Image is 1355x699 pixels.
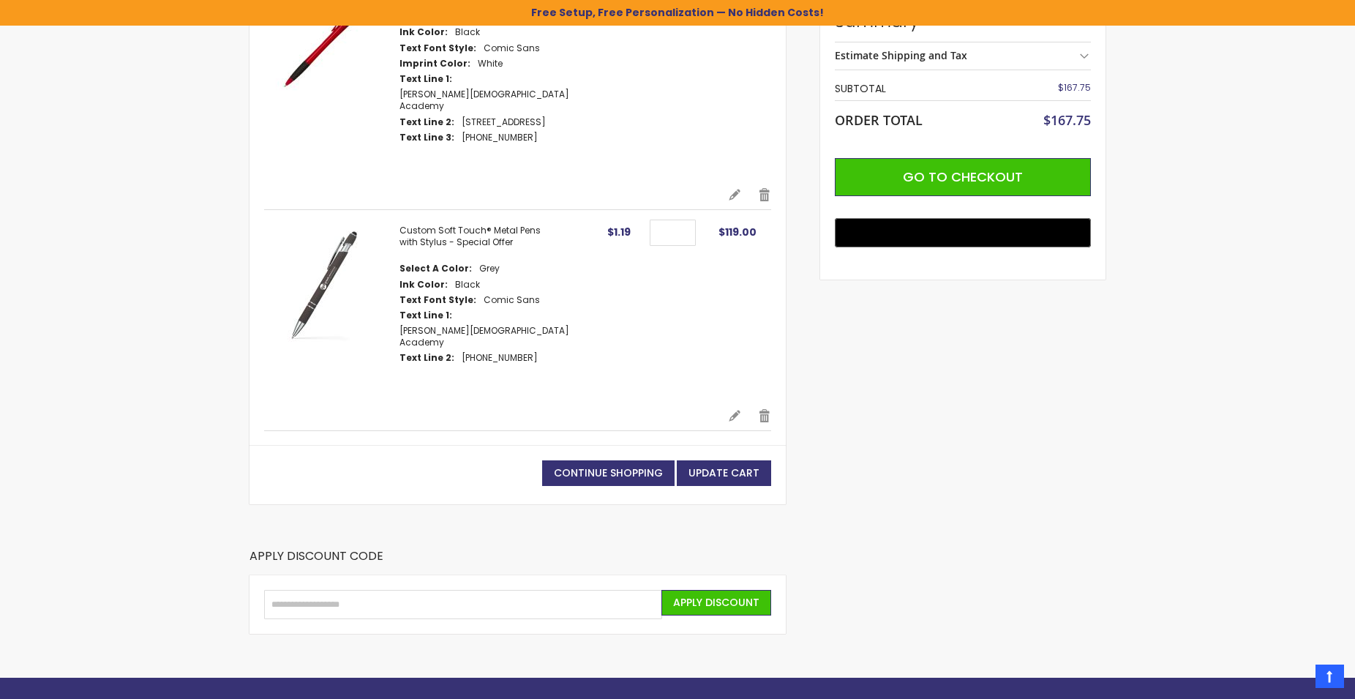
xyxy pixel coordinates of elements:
a: Continue Shopping [542,460,675,486]
dt: Text Font Style [399,42,476,54]
dd: [PHONE_NUMBER] [462,132,538,143]
strong: Apply Discount Code [249,548,383,575]
a: Custom Soft Touch® Metal Pens with Stylus - Special Offer [399,224,541,248]
a: Custom Soft Touch® Metal Pens with Stylus-Grey [264,225,399,394]
strong: Order Total [835,109,923,129]
dd: [STREET_ADDRESS] [462,116,546,128]
iframe: Google Customer Reviews [1234,659,1355,699]
dt: Text Line 2 [399,116,454,128]
dd: [PHONE_NUMBER] [462,352,538,364]
dd: [PERSON_NAME][DEMOGRAPHIC_DATA] Academy [399,325,590,348]
button: Update Cart [677,460,771,486]
span: $167.75 [1058,81,1091,94]
span: Update Cart [688,466,759,480]
dd: White [478,58,503,70]
span: $167.75 [1043,111,1091,129]
dd: [PERSON_NAME][DEMOGRAPHIC_DATA] Academy [399,89,590,112]
th: Subtotal [835,78,1005,100]
dt: Text Line 2 [399,352,454,364]
img: Custom Soft Touch® Metal Pens with Stylus-Grey [264,225,385,345]
dd: Black [455,279,480,291]
dd: Comic Sans [484,42,540,54]
dt: Ink Color [399,26,448,38]
span: Continue Shopping [554,466,663,480]
dd: Black [455,26,480,38]
dt: Text Line 1 [399,310,452,321]
span: $119.00 [718,225,757,239]
span: Go to Checkout [903,168,1023,186]
dt: Text Line 3 [399,132,454,143]
dd: Grey [479,263,500,274]
dt: Ink Color [399,279,448,291]
dt: Text Line 1 [399,73,452,85]
button: Buy with GPay [835,218,1091,247]
dt: Select A Color [399,263,472,274]
strong: Estimate Shipping and Tax [835,48,967,62]
button: Go to Checkout [835,158,1091,196]
dt: Text Font Style [399,294,476,306]
dd: Comic Sans [484,294,540,306]
span: $1.19 [607,225,631,239]
dt: Imprint Color [399,58,470,70]
span: Apply Discount [673,595,759,610]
